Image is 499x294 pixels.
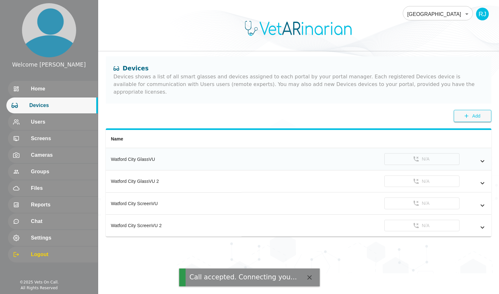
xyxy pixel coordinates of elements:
div: Devices [113,64,484,73]
span: Screens [31,135,93,142]
div: Call accepted. Connecting you... [189,272,297,282]
div: © 2025 Vets On Call. [19,279,59,285]
span: Files [31,184,93,192]
span: Chat [31,218,93,225]
div: Files [8,180,98,196]
div: Settings [8,230,98,246]
div: Watford City ScreenVU [111,200,236,207]
div: Devices shows a list of all smart glasses and devices assigned to each portal by your portal mana... [113,73,484,96]
span: Add [472,112,481,120]
table: simple table [106,130,491,237]
span: Home [31,85,93,93]
span: Name [111,136,123,141]
div: Home [8,81,98,97]
span: Logout [31,251,93,258]
div: Cameras [8,147,98,163]
span: Groups [31,168,93,176]
div: Welcome [PERSON_NAME] [12,61,86,69]
div: Devices [6,97,98,113]
div: Watford City GlassVU 2 [111,178,236,184]
div: [GEOGRAPHIC_DATA] [403,5,473,23]
img: Logo [241,20,356,36]
img: profile.png [22,3,76,57]
div: Watford City GlassVU [111,156,236,162]
span: Reports [31,201,93,209]
span: Devices [29,102,93,109]
span: Cameras [31,151,93,159]
div: Chat [8,213,98,229]
div: Users [8,114,98,130]
span: Settings [31,234,93,242]
button: Add [454,110,491,122]
div: Reports [8,197,98,213]
div: RJ [476,8,489,20]
span: Users [31,118,93,126]
div: Watford City ScreenVU 2 [111,222,236,229]
div: Screens [8,131,98,147]
div: Groups [8,164,98,180]
div: All Rights Reserved [21,285,58,291]
div: Logout [8,247,98,262]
